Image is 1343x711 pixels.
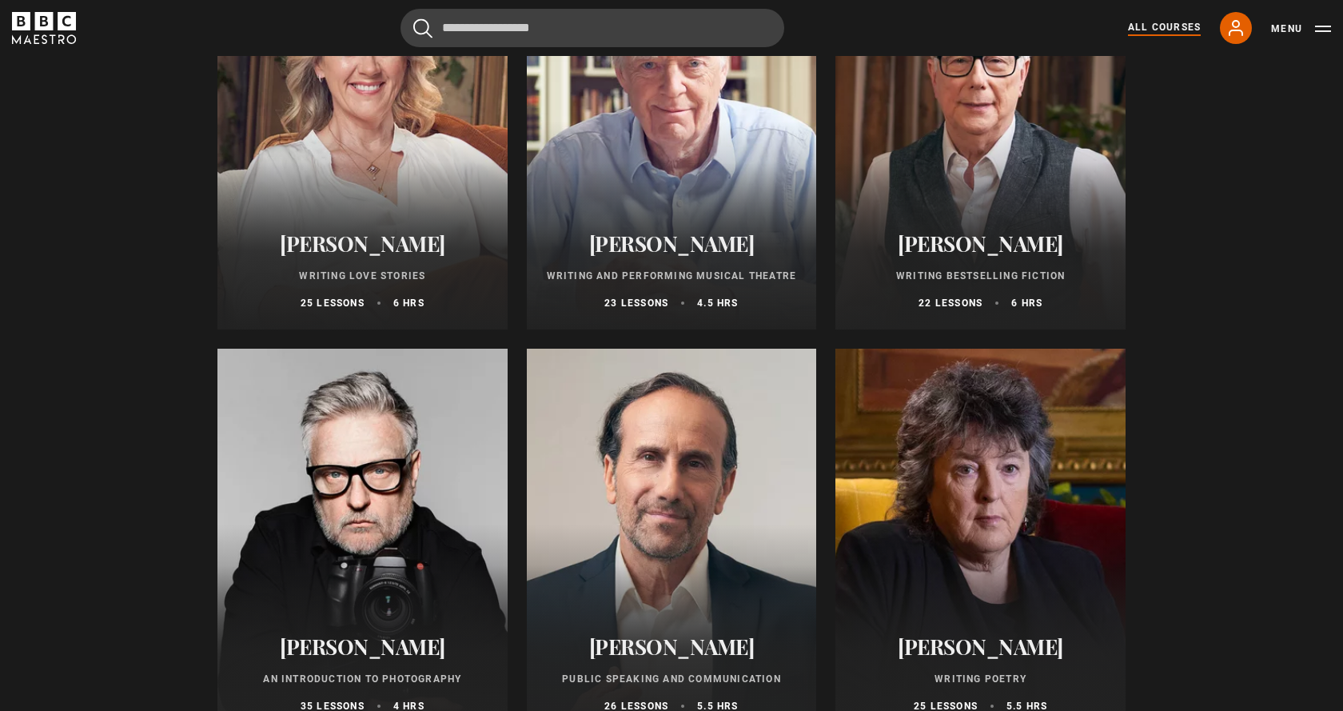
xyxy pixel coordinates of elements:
p: 22 lessons [919,296,982,310]
svg: BBC Maestro [12,12,76,44]
p: An Introduction to Photography [237,672,488,686]
p: 6 hrs [1011,296,1042,310]
p: 4.5 hrs [697,296,738,310]
h2: [PERSON_NAME] [237,634,488,659]
p: 25 lessons [301,296,365,310]
h2: [PERSON_NAME] [546,231,798,256]
p: Writing Love Stories [237,269,488,283]
p: Writing Poetry [855,672,1106,686]
button: Toggle navigation [1271,21,1331,37]
p: Public Speaking and Communication [546,672,798,686]
a: All Courses [1128,20,1201,36]
h2: [PERSON_NAME] [855,231,1106,256]
button: Submit the search query [413,18,432,38]
h2: [PERSON_NAME] [546,634,798,659]
h2: [PERSON_NAME] [237,231,488,256]
p: Writing Bestselling Fiction [855,269,1106,283]
p: Writing and Performing Musical Theatre [546,269,798,283]
p: 6 hrs [393,296,424,310]
h2: [PERSON_NAME] [855,634,1106,659]
p: 23 lessons [604,296,668,310]
input: Search [401,9,784,47]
